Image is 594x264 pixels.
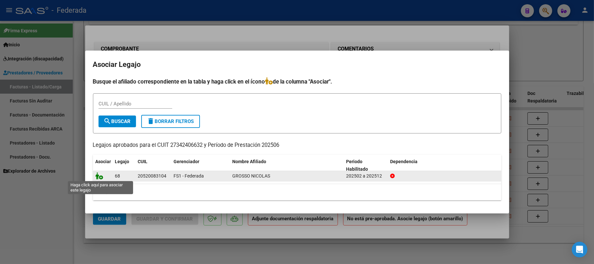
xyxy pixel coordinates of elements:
[147,117,155,125] mat-icon: delete
[115,173,120,179] span: 68
[174,159,200,164] span: Gerenciador
[138,159,148,164] span: CUIL
[230,155,344,176] datatable-header-cell: Nombre Afiliado
[135,155,171,176] datatable-header-cell: CUIL
[96,159,111,164] span: Asociar
[390,159,418,164] span: Dependencia
[572,242,587,257] div: Open Intercom Messenger
[93,58,501,71] h2: Asociar Legajo
[343,155,388,176] datatable-header-cell: Periodo Habilitado
[147,118,194,124] span: Borrar Filtros
[115,159,129,164] span: Legajo
[113,155,135,176] datatable-header-cell: Legajo
[93,141,501,149] p: Legajos aprobados para el CUIT 27342406632 y Período de Prestación 202506
[93,155,113,176] datatable-header-cell: Asociar
[388,155,501,176] datatable-header-cell: Dependencia
[346,172,385,180] div: 202502 a 202512
[99,116,136,127] button: Buscar
[141,115,200,128] button: Borrar Filtros
[346,159,368,172] span: Periodo Habilitado
[138,172,167,180] div: 20520083104
[233,159,267,164] span: Nombre Afiliado
[104,117,112,125] mat-icon: search
[93,184,501,200] div: 1 registros
[104,118,131,124] span: Buscar
[233,173,270,179] span: GROSSO NICOLAS
[93,77,501,86] h4: Busque el afiliado correspondiente en la tabla y haga click en el ícono de la columna "Asociar".
[174,173,204,179] span: FS1 - Federada
[171,155,230,176] datatable-header-cell: Gerenciador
